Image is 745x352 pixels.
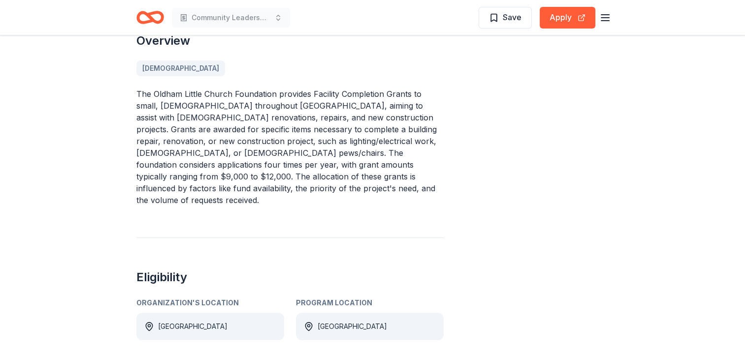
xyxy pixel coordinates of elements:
div: [GEOGRAPHIC_DATA] [318,321,387,332]
span: Community Leadership Development [192,12,270,24]
button: Save [479,7,532,29]
button: Community Leadership Development [172,8,290,28]
div: [GEOGRAPHIC_DATA] [158,321,227,332]
p: The Oldham Little Church Foundation provides Facility Completion Grants to small, [DEMOGRAPHIC_DA... [136,88,444,206]
button: Apply [540,7,595,29]
h2: Eligibility [136,269,444,285]
h2: Overview [136,33,444,49]
a: Home [136,6,164,29]
div: Organization's Location [136,297,284,309]
span: Save [503,11,521,24]
div: Program Location [296,297,444,309]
